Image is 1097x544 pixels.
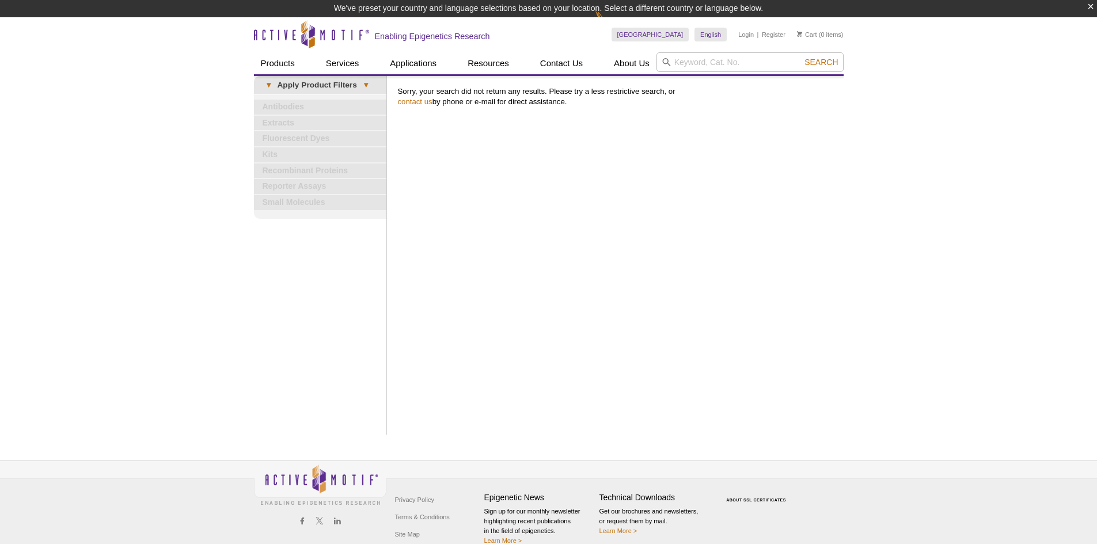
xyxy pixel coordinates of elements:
img: Your Cart [797,31,802,37]
a: Small Molecules [254,195,386,210]
a: Learn More > [599,527,637,534]
a: Privacy Policy [392,491,437,508]
img: Active Motif, [254,461,386,508]
p: Sorry, your search did not return any results. Please try a less restrictive search, or by phone ... [398,86,838,107]
a: Register [762,31,785,39]
a: Login [738,31,754,39]
a: Cart [797,31,817,39]
a: [GEOGRAPHIC_DATA] [612,28,689,41]
a: Services [319,52,366,74]
a: English [694,28,727,41]
a: Contact Us [533,52,590,74]
span: Search [804,58,838,67]
a: About Us [607,52,656,74]
p: Get our brochures and newsletters, or request them by mail. [599,507,709,536]
a: Products [254,52,302,74]
span: ▾ [357,80,375,90]
a: Extracts [254,116,386,131]
table: Click to Verify - This site chose Symantec SSL for secure e-commerce and confidential communicati... [715,481,801,507]
h4: Epigenetic News [484,493,594,503]
a: ▾Apply Product Filters▾ [254,76,386,94]
a: Learn More > [484,537,522,544]
a: Reporter Assays [254,179,386,194]
h4: Technical Downloads [599,493,709,503]
button: Search [801,57,841,67]
a: Applications [383,52,443,74]
li: (0 items) [797,28,844,41]
a: Fluorescent Dyes [254,131,386,146]
span: ▾ [260,80,278,90]
a: Site Map [392,526,423,543]
a: Recombinant Proteins [254,163,386,178]
a: Resources [461,52,516,74]
input: Keyword, Cat. No. [656,52,844,72]
a: contact us [398,97,432,106]
h2: Enabling Epigenetics Research [375,31,490,41]
a: Kits [254,147,386,162]
a: Terms & Conditions [392,508,453,526]
li: | [757,28,759,41]
a: Antibodies [254,100,386,115]
a: ABOUT SSL CERTIFICATES [726,498,786,502]
img: Change Here [595,9,625,36]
